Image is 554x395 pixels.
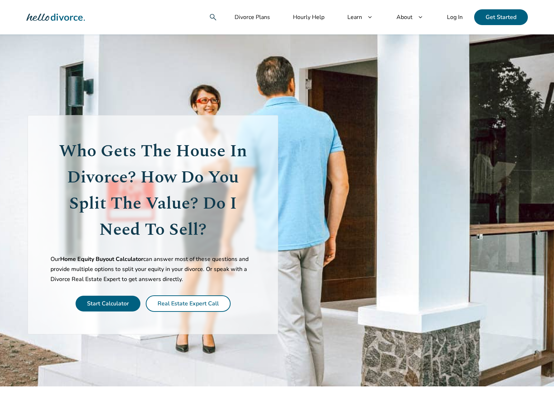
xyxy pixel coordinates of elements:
p: Our can answer most of these questions and provide multiple options to split your equity in your ... [50,254,255,284]
a: Start Calculator [87,300,129,308]
a: Get Started [474,9,528,25]
h1: Who Gets The House In Divorce? How Do You Split The Value? Do I Need To Sell? [50,138,255,243]
a: Hourly Help [281,9,336,25]
span: Home Equity Buyout Calculator [60,255,143,263]
a: Divorce Plans [223,9,281,25]
span: search [209,13,217,22]
a: Aboutkeyboard_arrow_down [385,9,435,25]
a: Learnkeyboard_arrow_down [336,9,385,25]
span: keyboard_arrow_down [417,14,424,21]
a: Log In [435,9,474,25]
span: keyboard_arrow_down [366,14,374,21]
a: Real Estate Expert Call [158,300,219,308]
